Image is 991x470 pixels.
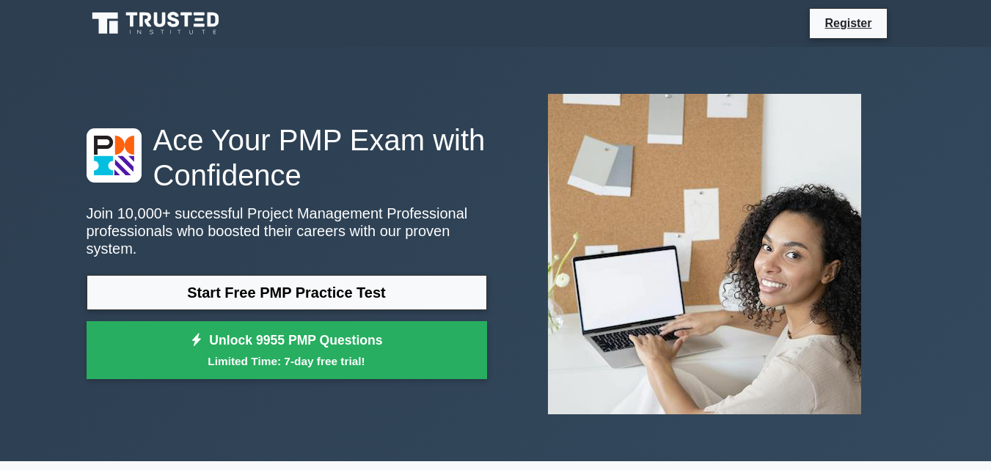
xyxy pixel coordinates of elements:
[87,205,487,257] p: Join 10,000+ successful Project Management Professional professionals who boosted their careers w...
[87,275,487,310] a: Start Free PMP Practice Test
[87,122,487,193] h1: Ace Your PMP Exam with Confidence
[87,321,487,380] a: Unlock 9955 PMP QuestionsLimited Time: 7-day free trial!
[816,14,880,32] a: Register
[105,353,469,370] small: Limited Time: 7-day free trial!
